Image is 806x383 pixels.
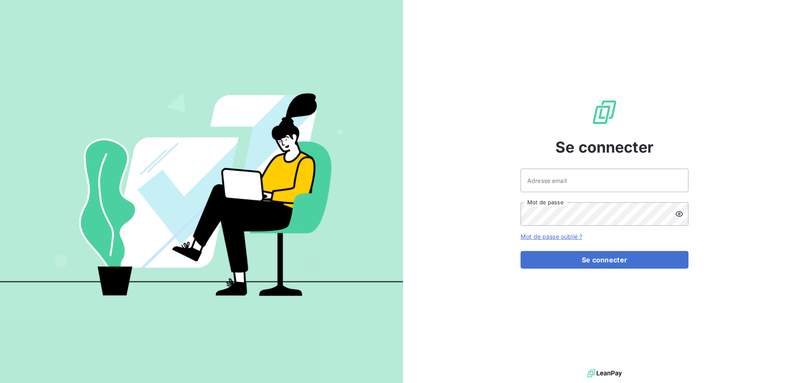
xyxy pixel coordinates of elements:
a: Mot de passe oublié ? [521,233,582,240]
span: Se connecter [555,136,654,158]
img: Logo LeanPay [591,99,618,126]
button: Se connecter [521,251,688,269]
input: placeholder [521,169,688,192]
img: logo [587,367,622,380]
